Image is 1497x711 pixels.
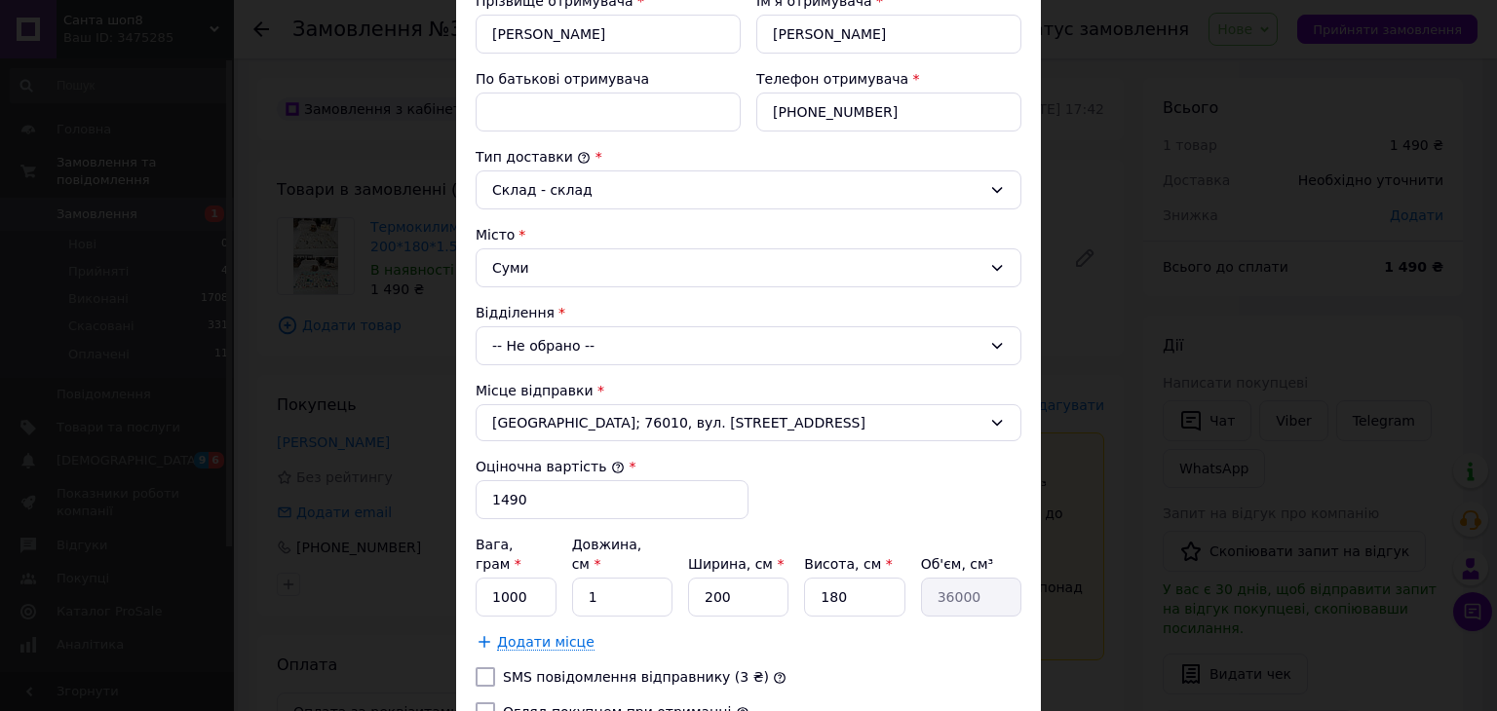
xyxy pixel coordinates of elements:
[492,179,981,201] div: Склад - склад
[476,303,1021,322] div: Відділення
[756,71,908,87] label: Телефон отримувача
[688,556,784,572] label: Ширина, см
[572,537,642,572] label: Довжина, см
[492,413,981,432] span: [GEOGRAPHIC_DATA]; 76010, вул. [STREET_ADDRESS]
[476,459,625,474] label: Оціночна вартість
[476,537,521,572] label: Вага, грам
[804,556,892,572] label: Висота, см
[921,554,1021,574] div: Об'єм, см³
[476,326,1021,365] div: -- Не обрано --
[503,669,769,685] label: SMS повідомлення відправнику (3 ₴)
[476,248,1021,287] div: Суми
[476,71,649,87] label: По батькові отримувача
[476,381,1021,400] div: Місце відправки
[476,225,1021,244] div: Місто
[756,93,1021,131] input: +380
[497,634,595,651] span: Додати місце
[476,147,1021,167] div: Тип доставки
